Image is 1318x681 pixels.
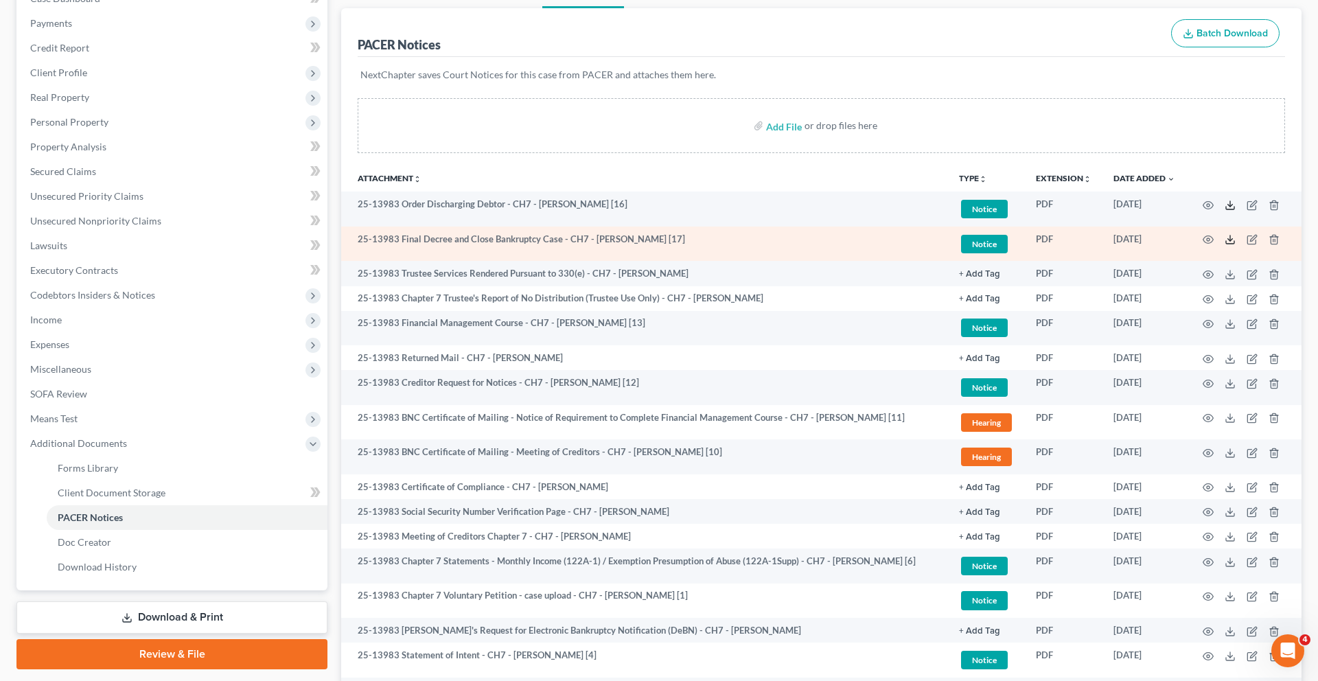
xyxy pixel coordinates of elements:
a: + Add Tag [959,624,1014,637]
td: 25-13983 [PERSON_NAME]'s Request for Electronic Bankruptcy Notification (DeBN) - CH7 - [PERSON_NAME] [341,618,948,643]
a: Credit Report [19,36,327,60]
td: [DATE] [1102,405,1186,440]
span: Batch Download [1196,27,1268,39]
span: Doc Creator [58,536,111,548]
td: 25-13983 BNC Certificate of Mailing - Notice of Requirement to Complete Financial Management Cour... [341,405,948,440]
button: + Add Tag [959,508,1000,517]
td: PDF [1025,439,1102,474]
td: 25-13983 Creditor Request for Notices - CH7 - [PERSON_NAME] [12] [341,370,948,405]
i: unfold_more [413,175,421,183]
a: Download History [47,555,327,579]
td: PDF [1025,370,1102,405]
span: Hearing [961,413,1012,432]
span: Notice [961,651,1008,669]
td: 25-13983 Order Discharging Debtor - CH7 - [PERSON_NAME] [16] [341,192,948,227]
a: Client Document Storage [47,481,327,505]
span: Notice [961,235,1008,253]
td: 25-13983 BNC Certificate of Mailing - Meeting of Creditors - CH7 - [PERSON_NAME] [10] [341,439,948,474]
span: Notice [961,557,1008,575]
td: [DATE] [1102,618,1186,643]
td: 25-13983 Final Decree and Close Bankruptcy Case - CH7 - [PERSON_NAME] [17] [341,227,948,262]
span: SOFA Review [30,388,87,400]
button: + Add Tag [959,270,1000,279]
td: [DATE] [1102,584,1186,619]
td: PDF [1025,474,1102,499]
td: 25-13983 Chapter 7 Statements - Monthly Income (122A-1) / Exemption Presumption of Abuse (122A-1S... [341,549,948,584]
td: 25-13983 Social Security Number Verification Page - CH7 - [PERSON_NAME] [341,499,948,524]
span: Credit Report [30,42,89,54]
td: PDF [1025,618,1102,643]
span: Hearing [961,448,1012,466]
a: SOFA Review [19,382,327,406]
td: [DATE] [1102,643,1186,678]
a: + Add Tag [959,351,1014,365]
div: or drop files here [805,119,877,132]
span: Additional Documents [30,437,127,449]
td: [DATE] [1102,192,1186,227]
button: TYPEunfold_more [959,174,987,183]
span: Codebtors Insiders & Notices [30,289,155,301]
span: Notice [961,200,1008,218]
td: 25-13983 Meeting of Creditors Chapter 7 - CH7 - [PERSON_NAME] [341,524,948,549]
a: + Add Tag [959,267,1014,280]
td: [DATE] [1102,549,1186,584]
td: PDF [1025,311,1102,346]
a: Date Added expand_more [1113,173,1175,183]
td: PDF [1025,286,1102,311]
td: PDF [1025,499,1102,524]
span: Forms Library [58,462,118,474]
a: Unsecured Nonpriority Claims [19,209,327,233]
button: + Add Tag [959,533,1000,542]
a: Executory Contracts [19,258,327,283]
td: [DATE] [1102,345,1186,370]
span: Expenses [30,338,69,350]
span: Income [30,314,62,325]
button: Batch Download [1171,19,1280,48]
a: + Add Tag [959,530,1014,543]
span: Unsecured Priority Claims [30,190,143,202]
td: [DATE] [1102,439,1186,474]
span: 4 [1299,634,1310,645]
a: Hearing [959,411,1014,434]
span: Client Profile [30,67,87,78]
a: + Add Tag [959,481,1014,494]
td: [DATE] [1102,499,1186,524]
span: Miscellaneous [30,363,91,375]
a: Lawsuits [19,233,327,258]
td: PDF [1025,345,1102,370]
span: Notice [961,378,1008,397]
span: Notice [961,591,1008,610]
td: PDF [1025,584,1102,619]
a: Download & Print [16,601,327,634]
td: [DATE] [1102,261,1186,286]
a: + Add Tag [959,292,1014,305]
span: Client Document Storage [58,487,165,498]
span: PACER Notices [58,511,123,523]
a: Doc Creator [47,530,327,555]
iframe: Intercom live chat [1271,634,1304,667]
a: Review & File [16,639,327,669]
td: 25-13983 Statement of Intent - CH7 - [PERSON_NAME] [4] [341,643,948,678]
td: PDF [1025,549,1102,584]
a: Notice [959,198,1014,220]
i: unfold_more [979,175,987,183]
td: 25-13983 Chapter 7 Voluntary Petition - case upload - CH7 - [PERSON_NAME] [1] [341,584,948,619]
span: Notice [961,319,1008,337]
td: 25-13983 Chapter 7 Trustee's Report of No Distribution (Trustee Use Only) - CH7 - [PERSON_NAME] [341,286,948,311]
span: Payments [30,17,72,29]
td: [DATE] [1102,370,1186,405]
span: Executory Contracts [30,264,118,276]
a: Notice [959,233,1014,255]
td: PDF [1025,405,1102,440]
td: PDF [1025,524,1102,549]
button: + Add Tag [959,627,1000,636]
a: Notice [959,316,1014,339]
i: expand_more [1167,175,1175,183]
button: + Add Tag [959,295,1000,303]
button: + Add Tag [959,483,1000,492]
a: Property Analysis [19,135,327,159]
a: Unsecured Priority Claims [19,184,327,209]
p: NextChapter saves Court Notices for this case from PACER and attaches them here. [360,68,1282,82]
td: PDF [1025,227,1102,262]
td: PDF [1025,643,1102,678]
